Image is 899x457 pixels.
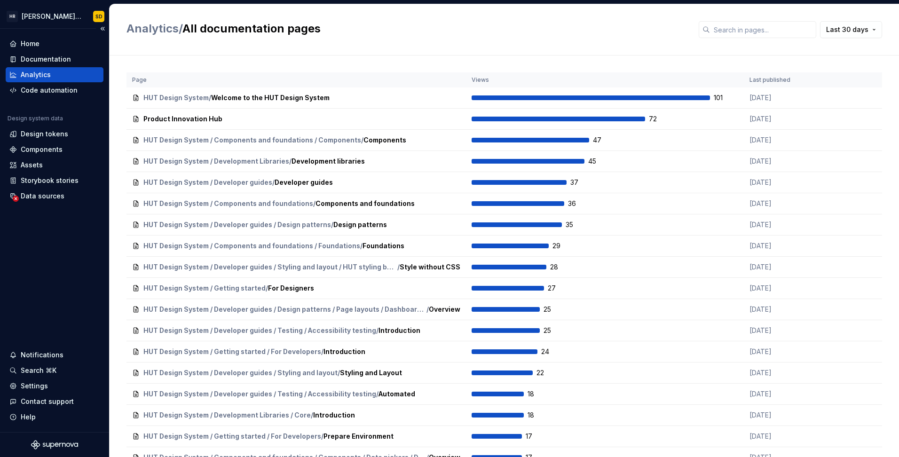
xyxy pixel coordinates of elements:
p: [DATE] [749,410,820,420]
span: / [361,135,363,145]
span: Foundations [363,241,404,251]
p: [DATE] [749,432,820,441]
span: HUT Design System / Developer guides / Testing / Accessibility testing [143,389,376,399]
span: HUT Design System / Developer guides / Testing / Accessibility testing [143,326,376,335]
div: Components [21,145,63,154]
th: Views [466,72,744,87]
span: 47 [593,135,617,145]
span: For Designers [268,284,314,293]
span: HUT Design System / Developer guides / Design patterns [143,220,331,229]
span: / [313,199,315,208]
span: Automated [379,389,415,399]
div: Settings [21,381,48,391]
span: Overview [429,305,460,314]
span: / [376,326,379,335]
span: 35 [566,220,590,229]
span: / [266,284,268,293]
div: Analytics [21,70,51,79]
span: 18 [528,389,552,399]
button: Notifications [6,347,103,362]
span: 25 [544,305,568,314]
button: Contact support [6,394,103,409]
span: / [338,368,340,378]
span: Introduction [313,410,355,420]
span: / [397,262,400,272]
span: HUT Design System / Components and foundations / Foundations [143,241,360,251]
p: [DATE] [749,368,820,378]
span: 29 [552,241,577,251]
div: Assets [21,160,43,170]
p: [DATE] [749,157,820,166]
p: [DATE] [749,93,820,102]
a: Data sources [6,189,103,204]
button: HR[PERSON_NAME] UI Toolkit (HUT)SD [2,6,107,26]
div: [PERSON_NAME] UI Toolkit (HUT) [22,12,82,21]
span: Product Innovation Hub [143,114,222,124]
h2: All documentation pages [126,21,687,36]
span: 101 [714,93,738,102]
span: / [321,347,323,356]
p: [DATE] [749,262,820,272]
p: [DATE] [749,114,820,124]
button: Search ⌘K [6,363,103,378]
p: [DATE] [749,284,820,293]
span: HUT Design System / Getting started [143,284,266,293]
p: [DATE] [749,241,820,251]
p: [DATE] [749,326,820,335]
span: 37 [570,178,595,187]
span: / [272,178,275,187]
span: HUT Design System / Development Libraries [143,157,289,166]
span: / [209,93,211,102]
p: [DATE] [749,199,820,208]
span: HUT Design System / Developer guides / Design patterns / Page layouts / Dashboard / Dashboard Layout [143,305,426,314]
p: [DATE] [749,135,820,145]
a: Assets [6,158,103,173]
a: Analytics [6,67,103,82]
a: Components [6,142,103,157]
th: Page [126,72,466,87]
span: HUT Design System / Developer guides / Styling and layout / HUT styling best practice [143,262,397,272]
span: 72 [649,114,673,124]
span: 45 [588,157,613,166]
span: / [289,157,292,166]
a: Analytics [126,22,179,35]
button: Help [6,410,103,425]
span: HUT Design System / Developer guides / Styling and layout [143,368,338,378]
div: HR [7,11,18,22]
span: 22 [536,368,561,378]
a: Settings [6,378,103,394]
span: / [311,410,313,420]
span: Last 30 days [826,25,868,34]
span: HUT Design System / Development Libraries / Core [143,410,311,420]
span: / [376,389,379,399]
span: 36 [568,199,592,208]
span: Style without CSS [400,262,460,272]
span: HUT Design System [143,93,209,102]
span: Prepare Environment [323,432,394,441]
span: 24 [541,347,566,356]
svg: Supernova Logo [31,440,78,449]
a: Code automation [6,83,103,98]
div: Contact support [21,397,74,406]
span: / [321,432,323,441]
button: Collapse sidebar [96,22,109,35]
span: HUT Design System / Getting started / For Developers [143,432,321,441]
span: Components and foundations [315,199,415,208]
span: Welcome to the HUT Design System [211,93,330,102]
div: SD [95,13,103,20]
p: [DATE] [749,178,820,187]
div: Design tokens [21,129,68,139]
span: 27 [548,284,572,293]
span: HUT Design System / Developer guides [143,178,272,187]
a: Storybook stories [6,173,103,188]
th: Last published [744,72,826,87]
a: Home [6,36,103,51]
div: Search ⌘K [21,366,56,375]
p: [DATE] [749,305,820,314]
span: Development libraries [292,157,365,166]
a: Design tokens [6,126,103,142]
span: / [331,220,333,229]
div: Documentation [21,55,71,64]
a: Documentation [6,52,103,67]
